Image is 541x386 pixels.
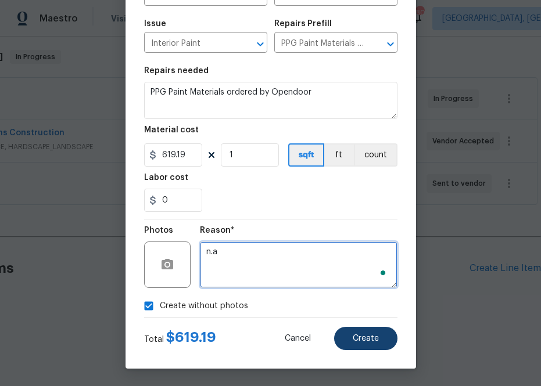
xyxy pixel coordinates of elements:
[353,334,379,343] span: Create
[166,330,216,344] span: $ 619.19
[334,327,397,350] button: Create
[274,20,332,28] h5: Repairs Prefill
[144,331,216,345] div: Total
[285,334,311,343] span: Cancel
[144,20,166,28] h5: Issue
[382,36,399,52] button: Open
[144,126,199,134] h5: Material cost
[288,143,324,167] button: sqft
[144,67,209,75] h5: Repairs needed
[160,300,248,312] span: Create without photos
[252,36,268,52] button: Open
[144,82,397,119] textarea: PPG Paint Materials ordered by Opendoor
[324,143,354,167] button: ft
[266,327,329,350] button: Cancel
[200,226,234,235] h5: Reason*
[144,226,173,235] h5: Photos
[200,241,397,288] textarea: To enrich screen reader interactions, please activate Accessibility in Grammarly extension settings
[354,143,397,167] button: count
[144,174,188,182] h5: Labor cost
